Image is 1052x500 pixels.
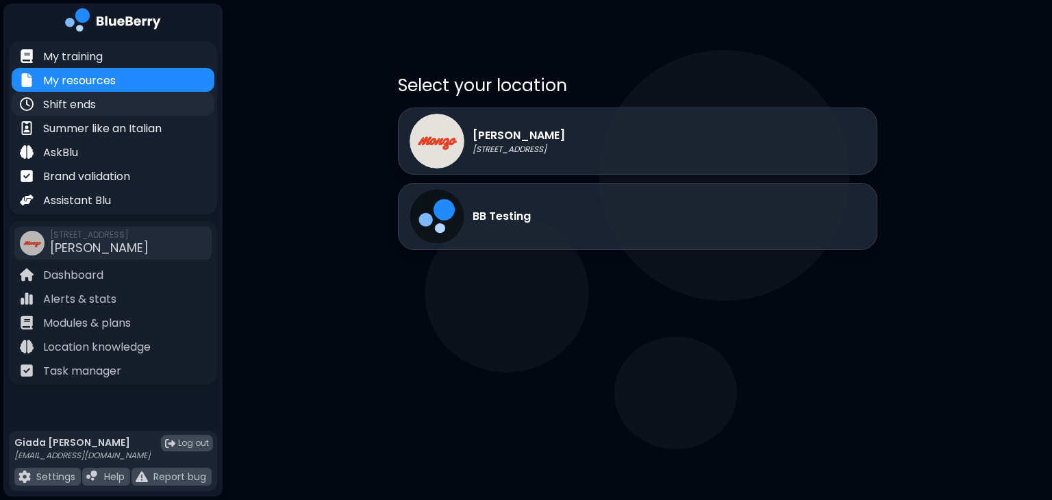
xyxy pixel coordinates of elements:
p: Modules & plans [43,315,131,332]
img: file icon [20,340,34,353]
p: Location knowledge [43,339,151,355]
p: Dashboard [43,267,103,284]
img: file icon [20,73,34,87]
p: Report bug [153,471,206,483]
img: file icon [20,364,34,377]
img: file icon [20,49,34,63]
img: file icon [20,268,34,282]
p: Select your location [398,74,877,97]
img: logout [165,438,175,449]
p: [EMAIL_ADDRESS][DOMAIN_NAME] [14,450,151,461]
p: BB Testing [473,208,531,225]
p: Assistant Blu [43,192,111,209]
p: Help [104,471,125,483]
span: [STREET_ADDRESS] [50,229,149,240]
img: file icon [18,471,31,483]
img: Monzo logo [410,114,464,168]
img: file icon [20,145,34,159]
img: company thumbnail [20,231,45,255]
p: [PERSON_NAME] [473,127,565,144]
p: Giada [PERSON_NAME] [14,436,151,449]
img: file icon [20,97,34,111]
span: Log out [178,438,209,449]
p: Brand validation [43,168,130,185]
img: file icon [20,193,34,207]
img: company logo [65,8,161,36]
p: Shift ends [43,97,96,113]
p: My training [43,49,103,65]
p: Settings [36,471,75,483]
p: Alerts & stats [43,291,116,308]
span: [PERSON_NAME] [50,239,149,256]
p: My resources [43,73,116,89]
img: file icon [20,121,34,135]
img: file icon [136,471,148,483]
img: BB Testing logo [410,189,464,244]
img: file icon [20,316,34,329]
img: file icon [86,471,99,483]
img: file icon [20,292,34,305]
p: [STREET_ADDRESS] [473,144,565,155]
p: Task manager [43,363,121,379]
p: Summer like an Italian [43,121,162,137]
p: AskBlu [43,145,78,161]
img: file icon [20,169,34,183]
